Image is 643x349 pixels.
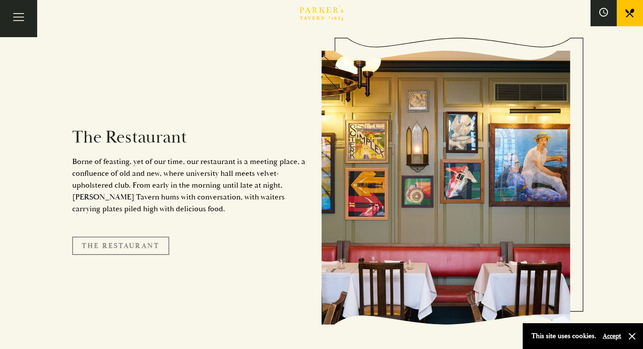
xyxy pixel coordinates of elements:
p: This site uses cookies. [531,330,596,342]
button: Close and accept [628,332,636,341]
a: The Restaurant [72,237,169,255]
button: Accept [603,332,621,340]
p: Borne of feasting, yet of our time, our restaurant is a meeting place, a confluence of old and ne... [72,156,308,215]
h2: The Restaurant [72,127,308,148]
